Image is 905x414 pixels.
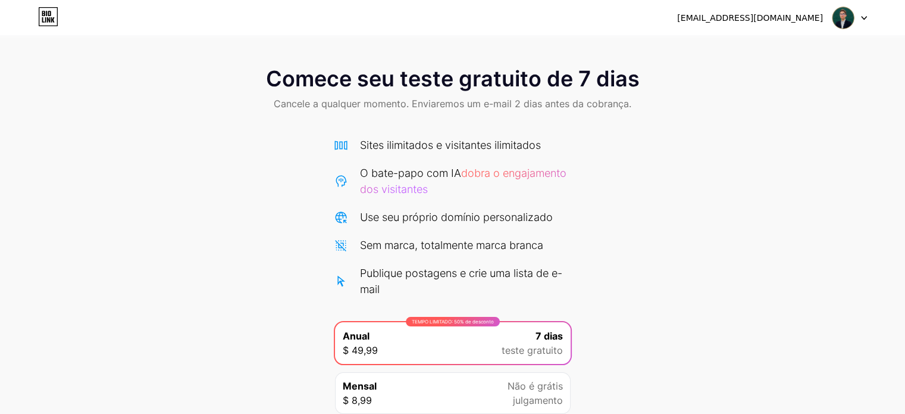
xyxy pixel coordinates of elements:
[502,344,563,356] font: teste gratuito
[508,380,563,392] font: Não é grátis
[360,139,541,151] font: Sites ilimitados e visitantes ilimitados
[274,98,631,110] font: Cancele a qualquer momento. Enviaremos um e-mail 2 dias antes da cobrança.
[360,211,553,223] font: Use seu próprio domínio personalizado
[266,66,640,92] font: Comece seu teste gratuito de 7 dias
[343,330,369,342] font: Anual
[536,330,563,342] font: 7 dias
[677,13,823,23] font: [EMAIL_ADDRESS][DOMAIN_NAME]
[343,394,372,406] font: $ 8,99
[832,7,854,29] img: abelcosta
[343,380,377,392] font: Mensal
[360,239,543,251] font: Sem marca, totalmente marca branca
[360,167,461,179] font: O bate-papo com IA
[412,319,494,325] font: TEMPO LIMITADO: 50% de desconto
[343,344,378,356] font: $ 49,99
[513,394,563,406] font: julgamento
[360,167,566,195] font: dobra o engajamento dos visitantes
[360,267,562,295] font: Publique postagens e crie uma lista de e-mail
